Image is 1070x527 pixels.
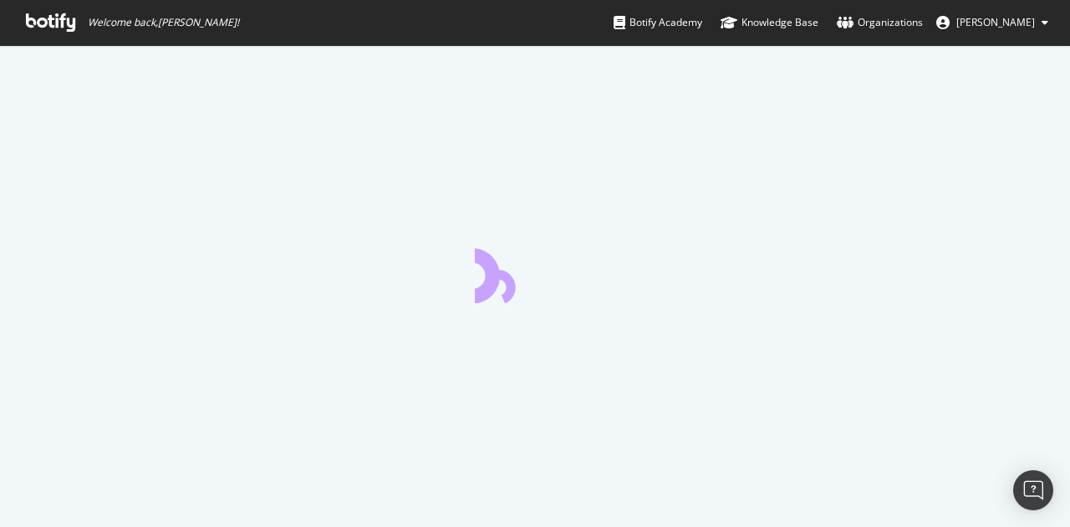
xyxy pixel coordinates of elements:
span: Welcome back, [PERSON_NAME] ! [88,16,239,29]
div: Knowledge Base [721,14,818,31]
div: animation [475,243,595,303]
div: Botify Academy [614,14,702,31]
div: Organizations [837,14,923,31]
span: Adam Frantzis [956,15,1035,29]
div: Open Intercom Messenger [1013,470,1053,510]
button: [PERSON_NAME] [923,9,1062,36]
